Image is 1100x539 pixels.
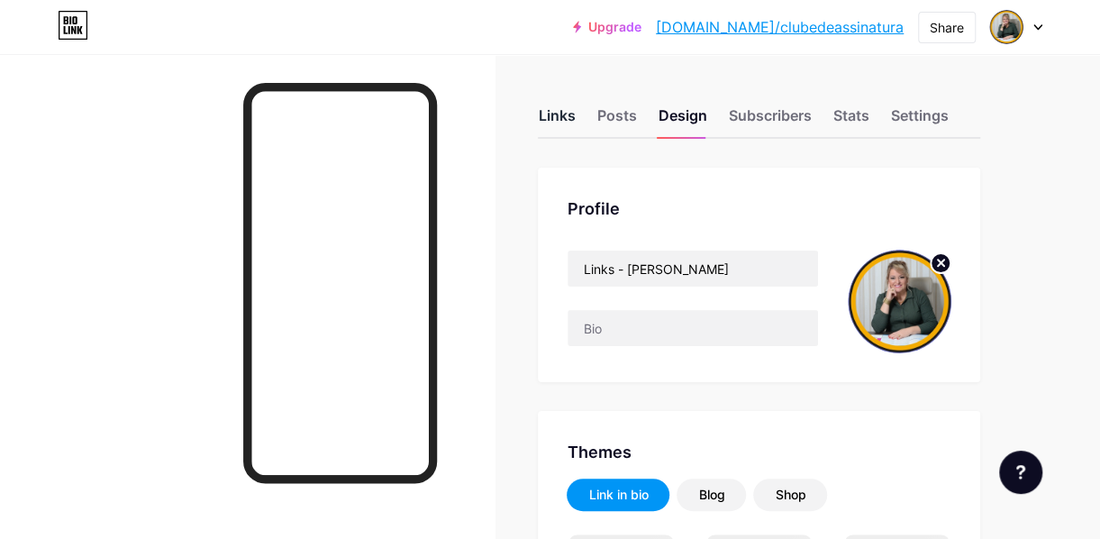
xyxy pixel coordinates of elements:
[538,105,575,137] div: Links
[698,486,724,504] div: Blog
[728,105,811,137] div: Subscribers
[588,486,648,504] div: Link in bio
[890,105,948,137] div: Settings
[567,440,951,464] div: Themes
[568,251,818,287] input: Name
[989,10,1023,44] img: clubedeassinatura
[573,20,641,34] a: Upgrade
[775,486,805,504] div: Shop
[656,16,904,38] a: [DOMAIN_NAME]/clubedeassinatura
[568,310,818,346] input: Bio
[848,250,951,353] img: clubedeassinatura
[930,18,964,37] div: Share
[832,105,868,137] div: Stats
[658,105,706,137] div: Design
[596,105,636,137] div: Posts
[567,196,951,221] div: Profile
